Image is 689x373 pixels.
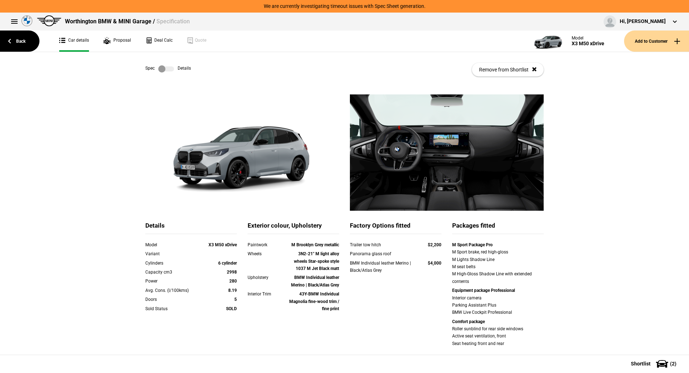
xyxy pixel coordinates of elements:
[234,297,237,302] strong: 5
[248,222,339,234] div: Exterior colour, Upholstery
[620,355,689,373] button: Shortlist(2)
[228,288,237,293] strong: 8.19
[145,305,200,312] div: Sold Status
[631,361,651,366] span: Shortlist
[428,242,441,247] strong: $2,200
[145,222,237,234] div: Details
[350,260,414,274] div: BMW Individual leather Merino | Black/Atlas Grey
[428,261,441,266] strong: $4,000
[145,287,200,294] div: Avg. Cons. (l/100kms)
[289,292,339,311] strong: 43Y-BMW Individual Magnolia fine-wood trim / fine print
[145,241,200,248] div: Model
[145,250,200,257] div: Variant
[145,269,200,276] div: Capacity cm3
[145,31,173,52] a: Deal Calc
[248,241,284,248] div: Paintwork
[229,279,237,284] strong: 280
[572,41,604,47] div: X3 M50 xDrive
[452,319,485,324] strong: Comfort package
[620,18,666,25] div: Hi, [PERSON_NAME]
[452,294,544,316] div: Interior camera Parking Assistant Plus BMW Live Cockpit Professional
[37,15,61,26] img: mini.png
[145,260,200,267] div: Cylinders
[103,31,131,52] a: Proposal
[670,361,676,366] span: ( 2 )
[248,290,284,298] div: Interior Trim
[452,288,515,293] strong: Equipment package Professional
[227,270,237,275] strong: 2998
[208,242,237,247] strong: X3 M50 xDrive
[226,306,237,311] strong: SOLD
[350,241,414,248] div: Trailer tow hitch
[248,274,284,281] div: Upholstery
[624,31,689,52] button: Add to Customer
[294,251,339,271] strong: 3N2-21" M light alloy wheels Star-spoke style 1037 M Jet Black matt
[452,325,544,347] div: Roller sunblind for rear side windows Active seat ventilation, front Seat heating front and rear
[145,65,191,73] div: Spec Details
[59,31,89,52] a: Car details
[452,222,544,234] div: Packages fitted
[452,242,493,247] strong: M Sport Package Pro
[218,261,237,266] strong: 6 cylinder
[291,242,339,247] strong: M Brooklyn Grey metallic
[145,296,200,303] div: Doors
[291,275,339,287] strong: BMW Individual leather Merino | Black/Atlas Grey
[22,15,32,26] img: bmw.png
[350,222,441,234] div: Factory Options fitted
[572,36,604,41] div: Model
[452,248,544,285] div: M Sport brake, red high-gloss M Lights Shadow Line M seat belts M High-Gloss Shadow Line with ext...
[65,18,190,25] div: Worthington BMW & MINI Garage /
[156,18,190,25] span: Specification
[472,63,544,76] button: Remove from Shortlist
[248,250,284,257] div: Wheels
[350,250,414,257] div: Panorama glass roof
[145,278,200,285] div: Power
